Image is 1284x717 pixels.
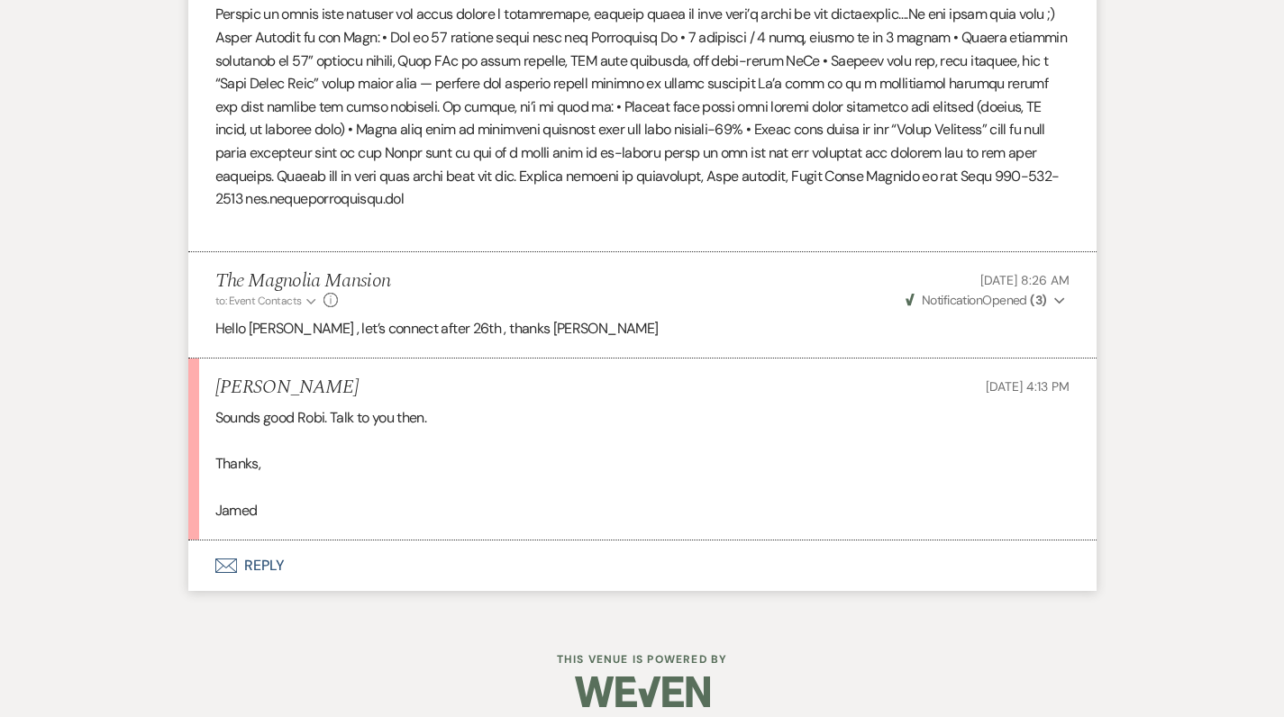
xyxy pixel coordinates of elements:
[922,292,982,308] span: Notification
[1030,292,1046,308] strong: ( 3 )
[215,406,1070,430] p: Sounds good Robi. Talk to you then.
[980,272,1069,288] span: [DATE] 8:26 AM
[215,499,1070,522] p: Jamed
[215,317,1070,340] p: Hello [PERSON_NAME] , let’s connect after 26th , thanks [PERSON_NAME]
[215,293,319,309] button: to: Event Contacts
[986,378,1069,395] span: [DATE] 4:13 PM
[188,540,1097,591] button: Reply
[215,270,391,293] h5: The Magnolia Mansion
[903,291,1070,310] button: NotificationOpened (3)
[215,294,302,308] span: to: Event Contacts
[215,452,1070,476] p: Thanks,
[215,377,359,399] h5: [PERSON_NAME]
[906,292,1047,308] span: Opened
